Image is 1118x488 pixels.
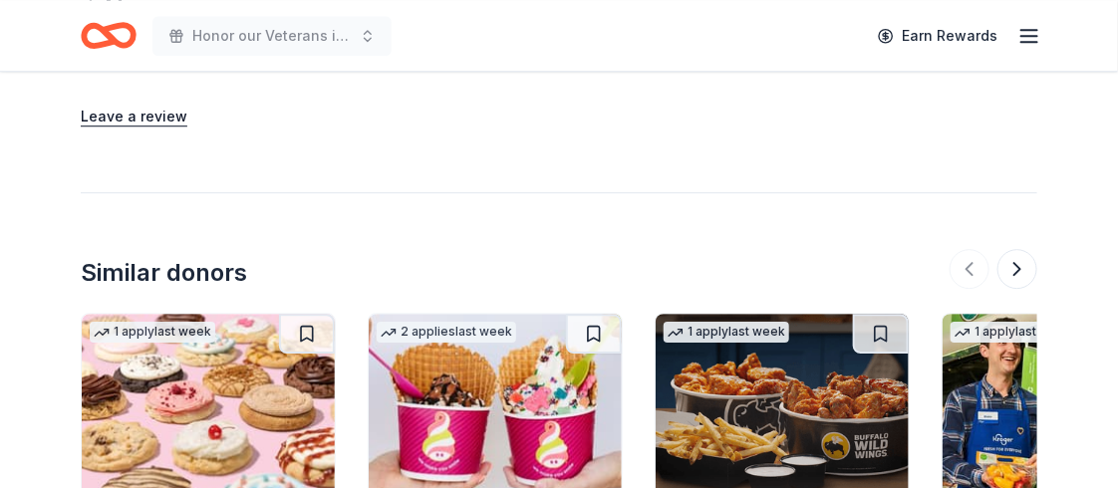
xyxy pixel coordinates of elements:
button: Leave a review [81,105,187,128]
div: 1 apply last week [90,322,215,343]
div: 1 apply last week [664,322,789,343]
span: Honor our Veterans in our Community [192,24,352,48]
div: 2 applies last week [377,322,516,343]
a: Home [81,12,137,59]
a: Earn Rewards [866,18,1009,54]
div: Similar donors [81,257,247,289]
button: Honor our Veterans in our Community [152,16,392,56]
div: 1 apply last week [951,322,1076,343]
